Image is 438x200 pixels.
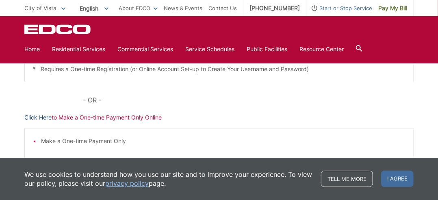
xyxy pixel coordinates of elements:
[52,45,105,54] a: Residential Services
[208,4,237,13] a: Contact Us
[33,156,405,165] p: * DOES NOT Require a One-time Registration (or Online Account Set-up)
[164,4,202,13] a: News & Events
[41,137,405,146] li: Make a One-time Payment Only
[24,113,414,122] p: to Make a One-time Payment Only Online
[83,94,414,106] p: - OR -
[105,179,149,188] a: privacy policy
[24,45,40,54] a: Home
[24,24,92,34] a: EDCD logo. Return to the homepage.
[117,45,173,54] a: Commercial Services
[185,45,234,54] a: Service Schedules
[24,113,52,122] a: Click Here
[299,45,344,54] a: Resource Center
[378,4,407,13] span: Pay My Bill
[247,45,287,54] a: Public Facilities
[74,2,115,15] span: English
[33,65,405,74] p: * Requires a One-time Registration (or Online Account Set-up to Create Your Username and Password)
[24,4,56,11] span: City of Vista
[24,170,313,188] p: We use cookies to understand how you use our site and to improve your experience. To view our pol...
[119,4,158,13] a: About EDCO
[381,171,414,187] span: I agree
[321,171,373,187] a: Tell me more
